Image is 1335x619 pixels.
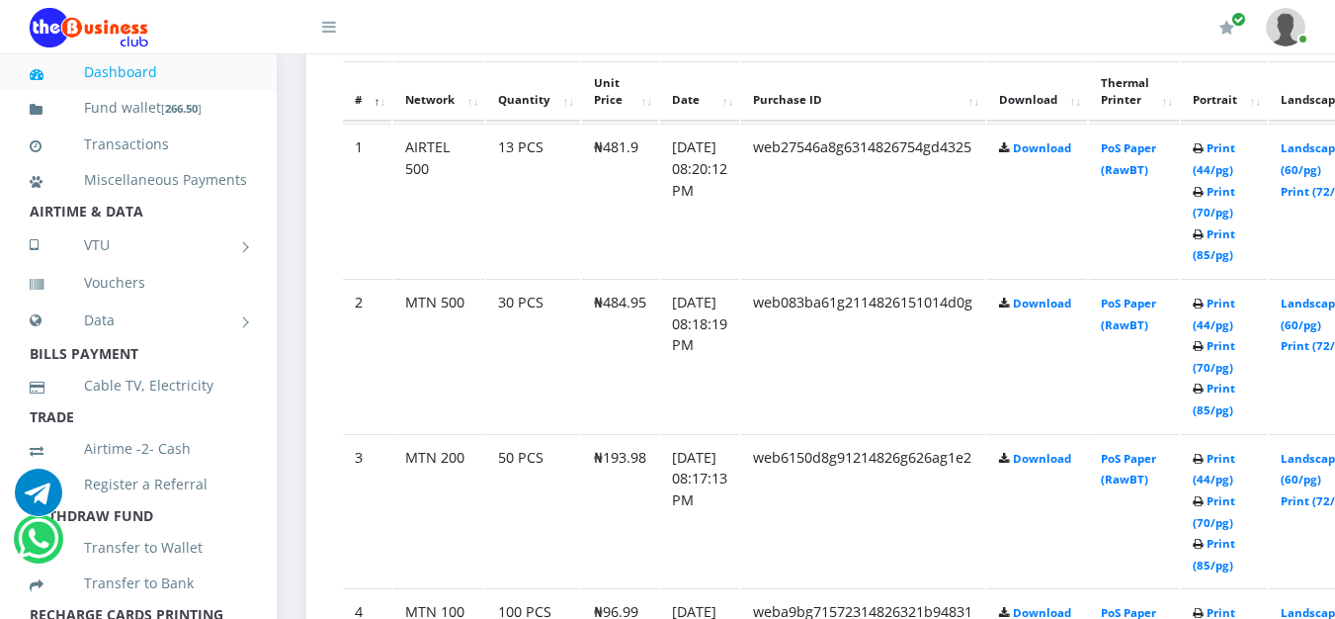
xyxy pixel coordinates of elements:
a: Print (70/pg) [1193,184,1235,221]
a: PoS Paper (RawBT) [1101,451,1156,487]
a: Transfer to Wallet [30,525,247,571]
a: Dashboard [30,49,247,95]
a: Chat for support [15,484,62,516]
a: Cable TV, Electricity [30,363,247,408]
img: Logo [30,8,148,47]
a: Transactions [30,122,247,167]
td: MTN 500 [393,279,484,432]
a: Download [1013,140,1071,155]
td: web6150d8g91214826g626ag1e2 [741,434,985,587]
a: VTU [30,221,247,270]
a: Chat for support [18,530,58,563]
td: 2 [343,279,391,432]
a: Print (44/pg) [1193,296,1235,332]
a: Airtime -2- Cash [30,426,247,472]
a: Print (85/pg) [1193,226,1235,263]
a: Print (85/pg) [1193,536,1235,573]
td: [DATE] 08:18:19 PM [660,279,739,432]
td: 1 [343,124,391,277]
a: PoS Paper (RawBT) [1101,140,1156,177]
a: Print (44/pg) [1193,451,1235,487]
td: [DATE] 08:17:13 PM [660,434,739,587]
td: web083ba61g2114826151014d0g [741,279,985,432]
th: #: activate to sort column descending [343,61,391,123]
th: Purchase ID: activate to sort column ascending [741,61,985,123]
td: ₦484.95 [582,279,658,432]
a: Fund wallet[266.50] [30,85,247,132]
th: Network: activate to sort column ascending [393,61,484,123]
small: [ ] [161,101,202,116]
td: AIRTEL 500 [393,124,484,277]
a: Download [1013,451,1071,466]
td: 50 PCS [486,434,580,587]
th: Date: activate to sort column ascending [660,61,739,123]
a: PoS Paper (RawBT) [1101,296,1156,332]
span: Renew/Upgrade Subscription [1231,12,1246,27]
a: Data [30,296,247,345]
th: Download: activate to sort column ascending [987,61,1087,123]
a: Print (44/pg) [1193,140,1235,177]
td: 3 [343,434,391,587]
a: Vouchers [30,260,247,306]
img: User [1266,8,1305,46]
b: 266.50 [165,101,198,116]
td: web27546a8g6314826754gd4325 [741,124,985,277]
th: Thermal Printer: activate to sort column ascending [1089,61,1179,123]
td: MTN 200 [393,434,484,587]
a: Print (70/pg) [1193,493,1235,530]
a: Download [1013,296,1071,310]
td: ₦193.98 [582,434,658,587]
td: ₦481.9 [582,124,658,277]
a: Miscellaneous Payments [30,157,247,203]
th: Portrait: activate to sort column ascending [1181,61,1267,123]
td: 13 PCS [486,124,580,277]
td: 30 PCS [486,279,580,432]
th: Unit Price: activate to sort column ascending [582,61,658,123]
td: [DATE] 08:20:12 PM [660,124,739,277]
a: Print (70/pg) [1193,338,1235,375]
a: Print (85/pg) [1193,381,1235,417]
th: Quantity: activate to sort column ascending [486,61,580,123]
a: Register a Referral [30,462,247,507]
a: Transfer to Bank [30,561,247,606]
i: Renew/Upgrade Subscription [1219,20,1234,36]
